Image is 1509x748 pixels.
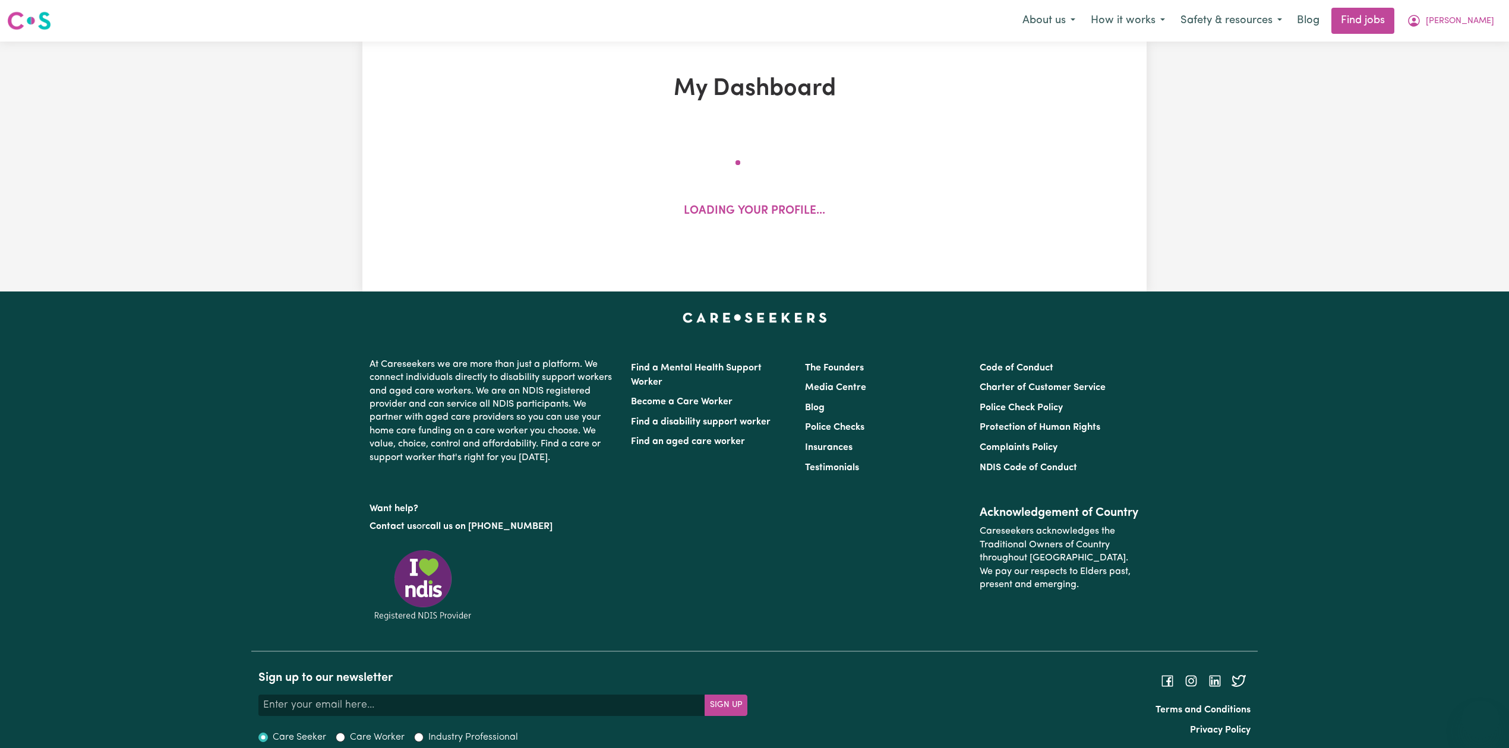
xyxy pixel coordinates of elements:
a: Charter of Customer Service [980,383,1106,392]
button: How it works [1083,8,1173,33]
span: [PERSON_NAME] [1426,15,1494,28]
a: Insurances [805,443,853,452]
button: Safety & resources [1173,8,1290,33]
img: Careseekers logo [7,10,51,31]
a: Careseekers home page [683,313,827,322]
a: Code of Conduct [980,363,1053,373]
iframe: Button to launch messaging window [1461,701,1499,739]
p: Want help? [370,497,617,515]
h2: Acknowledgement of Country [980,506,1139,520]
a: NDIS Code of Conduct [980,463,1077,473]
a: Follow Careseekers on Twitter [1232,676,1246,686]
a: Testimonials [805,463,859,473]
p: Careseekers acknowledges the Traditional Owners of Country throughout [GEOGRAPHIC_DATA]. We pay o... [980,520,1139,596]
a: Contact us [370,522,416,531]
a: Find a disability support worker [631,417,771,427]
a: Careseekers logo [7,7,51,34]
a: call us on [PHONE_NUMBER] [425,522,553,531]
h1: My Dashboard [500,75,1009,103]
label: Care Seeker [273,730,326,744]
img: Registered NDIS provider [370,548,476,622]
input: Enter your email here... [258,695,705,716]
p: Loading your profile... [684,203,825,220]
label: Industry Professional [428,730,518,744]
a: Media Centre [805,383,866,392]
a: Become a Care Worker [631,397,733,407]
a: Follow Careseekers on Instagram [1184,676,1198,686]
p: or [370,515,617,538]
button: Subscribe [705,695,747,716]
a: Terms and Conditions [1156,705,1251,715]
a: Complaints Policy [980,443,1057,452]
button: About us [1015,8,1083,33]
a: Protection of Human Rights [980,423,1100,432]
a: Blog [805,403,825,413]
label: Care Worker [350,730,405,744]
a: Police Check Policy [980,403,1063,413]
button: My Account [1399,8,1502,33]
a: Police Checks [805,423,864,432]
a: Find a Mental Health Support Worker [631,363,762,387]
a: The Founders [805,363,864,373]
a: Find an aged care worker [631,437,745,446]
h2: Sign up to our newsletter [258,671,747,685]
p: At Careseekers we are more than just a platform. We connect individuals directly to disability su... [370,353,617,469]
a: Follow Careseekers on Facebook [1160,676,1175,686]
a: Blog [1290,8,1327,34]
a: Privacy Policy [1190,725,1251,735]
a: Follow Careseekers on LinkedIn [1208,676,1222,686]
a: Find jobs [1331,8,1394,34]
